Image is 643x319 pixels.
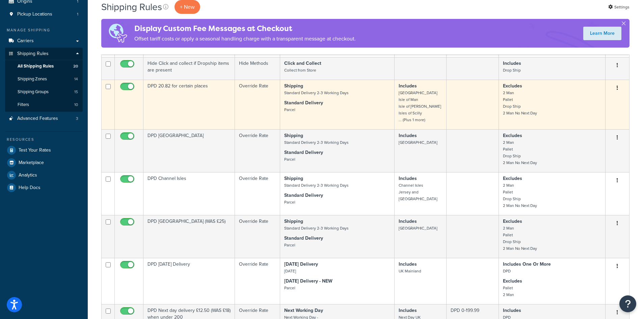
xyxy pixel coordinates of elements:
[619,295,636,312] button: Open Resource Center
[18,102,29,108] span: Filters
[17,116,58,122] span: Advanced Features
[143,172,235,215] td: DPD Channel Isles
[101,19,134,48] img: duties-banner-06bc72dcb5fe05cb3f9472aba00be2ae8eb53ab6f0d8bb03d382ba314ac3c341.png
[503,285,514,298] small: Pallet 2 Man
[399,182,437,202] small: Channel Isles Jersey and [GEOGRAPHIC_DATA]
[143,57,235,80] td: Hide Click and collect if Dropship items are present
[284,277,332,285] strong: [DATE] Delivery - NEW
[76,116,78,122] span: 3
[5,60,83,73] a: All Shipping Rules 20
[18,63,54,69] span: All Shipping Rules
[399,175,417,182] strong: Includes
[284,149,323,156] strong: Standard Delivery
[284,182,349,188] small: Standard Delivery 2-3 Working Days
[5,137,83,142] div: Resources
[284,132,303,139] strong: Shipping
[503,132,522,139] strong: Excludes
[18,89,49,95] span: Shipping Groups
[19,185,41,191] span: Help Docs
[399,90,441,123] small: [GEOGRAPHIC_DATA] Isle of Man Isle of [PERSON_NAME] Isles of Scilly ... (Plus 1 more)
[503,175,522,182] strong: Excludes
[399,307,417,314] strong: Includes
[134,23,356,34] h4: Display Custom Fee Messages at Checkout
[284,235,323,242] strong: Standard Delivery
[19,160,44,166] span: Marketplace
[74,102,78,108] span: 10
[503,225,537,251] small: 2 Man Pallet Drop Ship 2 Man No Next Day
[284,268,296,274] small: [DATE]
[5,35,83,47] a: Carriers
[284,99,323,106] strong: Standard Delivery
[74,89,78,95] span: 15
[503,67,521,73] small: Drop Ship
[143,215,235,258] td: DPD [GEOGRAPHIC_DATA] (WAS £25)
[235,215,280,258] td: Override Rate
[235,258,280,304] td: Override Rate
[284,285,295,291] small: Parcel
[5,86,83,98] li: Shipping Groups
[503,277,522,285] strong: Excludes
[17,11,52,17] span: Pickup Locations
[5,8,83,21] li: Pickup Locations
[5,112,83,125] li: Advanced Features
[5,182,83,194] a: Help Docs
[503,82,522,89] strong: Excludes
[503,90,537,116] small: 2 Man Pallet Drop Ship 2 Man No Next Day
[5,86,83,98] a: Shipping Groups 15
[18,76,47,82] span: Shipping Zones
[284,242,295,248] small: Parcel
[101,0,162,14] h1: Shipping Rules
[503,218,522,225] strong: Excludes
[5,169,83,181] a: Analytics
[5,73,83,85] li: Shipping Zones
[5,99,83,111] li: Filters
[284,82,303,89] strong: Shipping
[5,157,83,169] a: Marketplace
[399,82,417,89] strong: Includes
[235,172,280,215] td: Override Rate
[5,112,83,125] a: Advanced Features 3
[284,307,323,314] strong: Next Working Day
[284,156,295,162] small: Parcel
[77,11,78,17] span: 1
[5,99,83,111] a: Filters 10
[5,27,83,33] div: Manage Shipping
[5,8,83,21] a: Pickup Locations 1
[284,225,349,231] small: Standard Delivery 2-3 Working Days
[284,218,303,225] strong: Shipping
[284,139,349,145] small: Standard Delivery 2-3 Working Days
[284,192,323,199] strong: Standard Delivery
[19,148,51,153] span: Test Your Rates
[5,60,83,73] li: All Shipping Rules
[583,27,621,40] a: Learn More
[284,90,349,96] small: Standard Delivery 2-3 Working Days
[284,199,295,205] small: Parcel
[284,175,303,182] strong: Shipping
[503,307,521,314] strong: Includes
[235,57,280,80] td: Hide Methods
[143,258,235,304] td: DPD [DATE] Delivery
[235,129,280,172] td: Override Rate
[399,218,417,225] strong: Includes
[399,261,417,268] strong: Includes
[399,225,437,231] small: [GEOGRAPHIC_DATA]
[608,2,629,12] a: Settings
[284,261,318,268] strong: [DATE] Delivery
[284,67,316,73] small: Collect from Store
[503,182,537,209] small: 2 Man Pallet Drop Ship 2 Man No Next Day
[5,73,83,85] a: Shipping Zones 14
[235,80,280,129] td: Override Rate
[73,63,78,69] span: 20
[134,34,356,44] p: Offset tariff costs or apply a seasonal handling charge with a transparent message at checkout.
[284,60,321,67] strong: Click and Collect
[5,144,83,156] a: Test Your Rates
[17,51,49,57] span: Shipping Rules
[399,132,417,139] strong: Includes
[503,60,521,67] strong: Includes
[19,172,37,178] span: Analytics
[17,38,34,44] span: Carriers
